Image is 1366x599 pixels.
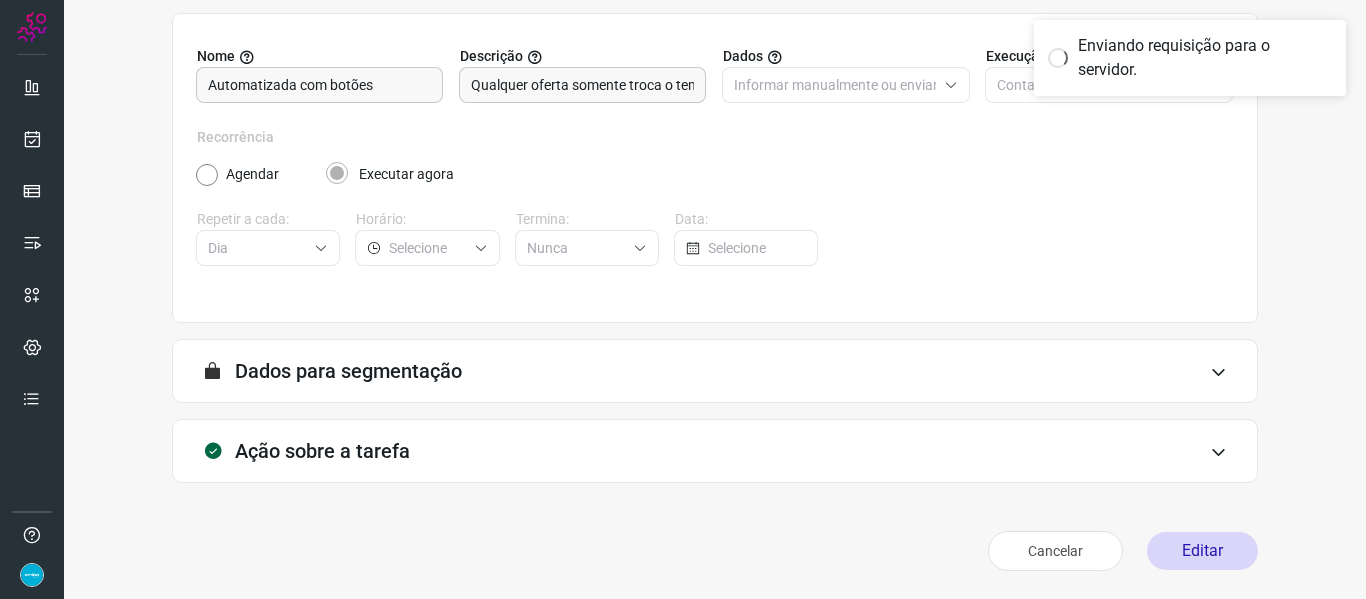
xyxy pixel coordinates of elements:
img: 86fc21c22a90fb4bae6cb495ded7e8f6.png [20,563,44,587]
h3: Dados para segmentação [235,359,462,383]
input: Selecione o tipo de envio [734,68,936,102]
label: Agendar [226,164,279,185]
span: Execução [986,46,1047,67]
h3: Ação sobre a tarefa [235,439,410,463]
input: Selecione [389,231,465,265]
span: Dados [723,46,763,67]
input: Forneça uma breve descrição da sua tarefa. [471,68,694,102]
input: Selecione o tipo de envio [997,68,1199,102]
span: Descrição [460,46,523,67]
button: Cancelar [988,531,1123,571]
label: Recorrência [197,127,1233,148]
span: Nome [197,46,235,67]
input: Selecione [208,231,306,265]
label: Executar agora [359,164,454,185]
label: Repetir a cada: [197,209,340,230]
label: Data: [675,209,818,230]
input: Selecione [708,231,805,265]
label: Horário: [356,209,499,230]
div: Enviando requisição para o servidor. [1078,34,1332,82]
img: Logo [17,12,47,42]
label: Termina: [516,209,659,230]
input: Digite o nome para a sua tarefa. [208,68,431,102]
button: Editar [1147,532,1258,570]
input: Selecione [527,231,625,265]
